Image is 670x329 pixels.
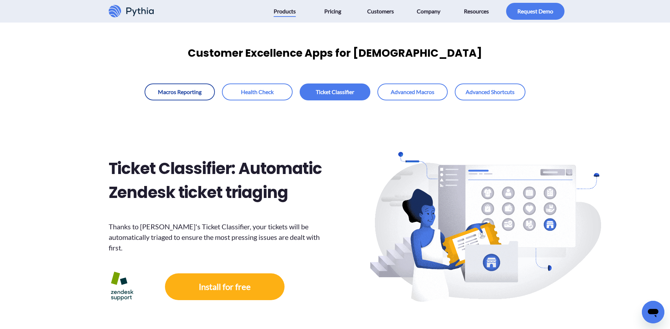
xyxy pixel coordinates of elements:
span: Products [274,6,296,17]
span: Pricing [324,6,341,17]
h3: Thanks to [PERSON_NAME]'s Ticket Classifier, your tickets will be automatically triaged to ensure... [109,221,329,253]
span: Company [417,6,440,17]
iframe: Button to launch messaging window [642,301,664,323]
span: Resources [464,6,489,17]
span: Customers [367,6,394,17]
h2: Ticket Classifier: Automatic Zendesk ticket triaging [109,157,329,204]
